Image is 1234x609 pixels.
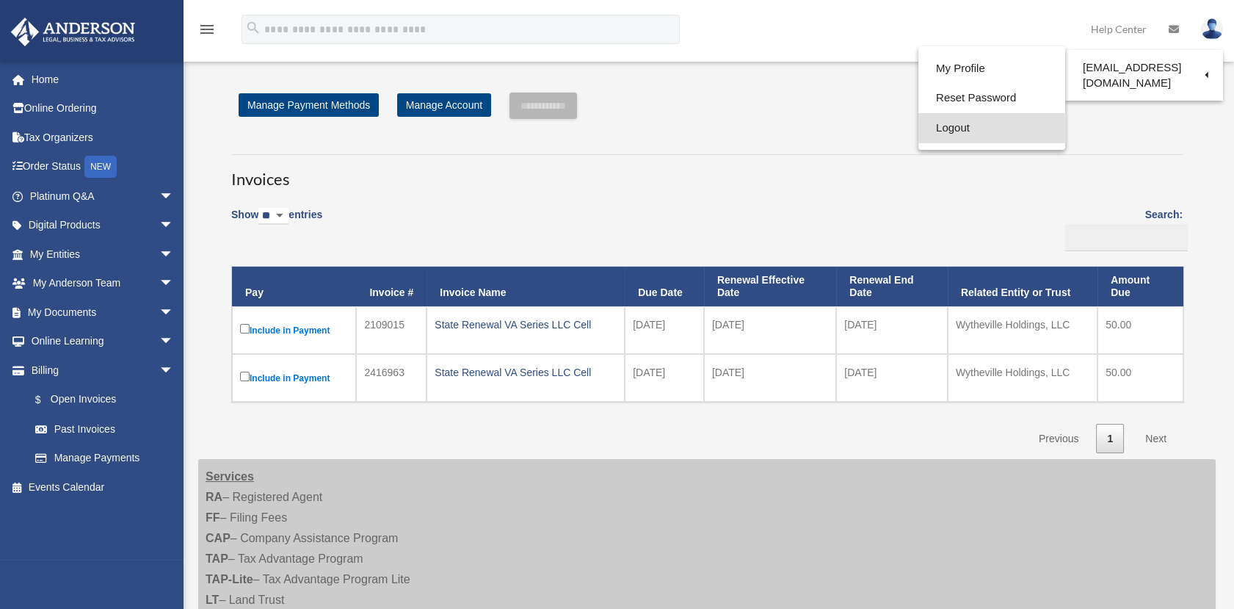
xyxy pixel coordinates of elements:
th: Related Entity or Trust: activate to sort column ascending [948,267,1097,306]
a: Platinum Q&Aarrow_drop_down [10,181,196,211]
a: Tax Organizers [10,123,196,152]
th: Invoice #: activate to sort column ascending [356,267,427,306]
a: Billingarrow_drop_down [10,356,189,385]
span: arrow_drop_down [159,211,189,241]
td: [DATE] [836,306,948,354]
strong: RA [206,491,222,503]
a: My Documentsarrow_drop_down [10,298,196,327]
h3: Invoices [231,154,1183,191]
img: Anderson Advisors Platinum Portal [7,18,139,46]
input: Search: [1065,224,1188,252]
div: NEW [84,156,117,178]
strong: TAP [206,552,228,565]
a: Manage Account [397,93,491,117]
label: Search: [1060,206,1183,251]
span: arrow_drop_down [159,356,189,386]
td: [DATE] [625,306,704,354]
td: Wytheville Holdings, LLC [948,306,1097,354]
strong: TAP-Lite [206,573,253,585]
select: Showentries [258,208,288,225]
span: arrow_drop_down [159,327,189,357]
img: User Pic [1201,18,1223,40]
a: [EMAIL_ADDRESS][DOMAIN_NAME] [1065,54,1223,97]
a: Online Learningarrow_drop_down [10,327,196,356]
input: Include in Payment [240,324,250,334]
td: [DATE] [836,354,948,402]
a: Digital Productsarrow_drop_down [10,211,196,240]
span: arrow_drop_down [159,181,189,212]
input: Include in Payment [240,372,250,381]
th: Amount Due: activate to sort column ascending [1097,267,1183,306]
span: arrow_drop_down [159,269,189,299]
th: Renewal Effective Date: activate to sort column ascending [704,267,836,306]
a: Manage Payments [21,444,189,473]
strong: FF [206,511,220,524]
td: Wytheville Holdings, LLC [948,354,1097,402]
a: Events Calendar [10,472,196,502]
a: My Anderson Teamarrow_drop_down [10,269,196,298]
span: arrow_drop_down [159,298,189,328]
a: Reset Password [918,83,1065,113]
span: arrow_drop_down [159,239,189,270]
td: 2109015 [356,306,427,354]
th: Pay: activate to sort column descending [232,267,356,306]
td: [DATE] [704,306,836,354]
th: Due Date: activate to sort column ascending [625,267,704,306]
a: My Entitiesarrow_drop_down [10,239,196,269]
a: Home [10,65,196,94]
td: 2416963 [356,354,427,402]
div: State Renewal VA Series LLC Cell [435,314,617,335]
a: $Open Invoices [21,385,181,415]
i: menu [198,21,216,38]
label: Show entries [231,206,322,239]
div: State Renewal VA Series LLC Cell [435,362,617,383]
td: 50.00 [1097,354,1183,402]
a: Logout [918,113,1065,143]
strong: Services [206,470,254,483]
label: Include in Payment [240,369,348,387]
th: Invoice Name: activate to sort column ascending [427,267,625,306]
i: search [245,20,261,36]
a: Previous [1028,424,1089,454]
a: Manage Payment Methods [239,93,379,117]
td: 50.00 [1097,306,1183,354]
label: Include in Payment [240,321,348,339]
td: [DATE] [625,354,704,402]
strong: LT [206,594,219,606]
span: $ [43,391,51,409]
td: [DATE] [704,354,836,402]
a: menu [198,26,216,38]
a: My Profile [918,54,1065,84]
th: Renewal End Date: activate to sort column ascending [836,267,948,306]
a: Past Invoices [21,414,189,444]
a: Next [1134,424,1177,454]
a: Order StatusNEW [10,152,196,182]
a: 1 [1096,424,1124,454]
strong: CAP [206,532,231,544]
a: Online Ordering [10,94,196,123]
